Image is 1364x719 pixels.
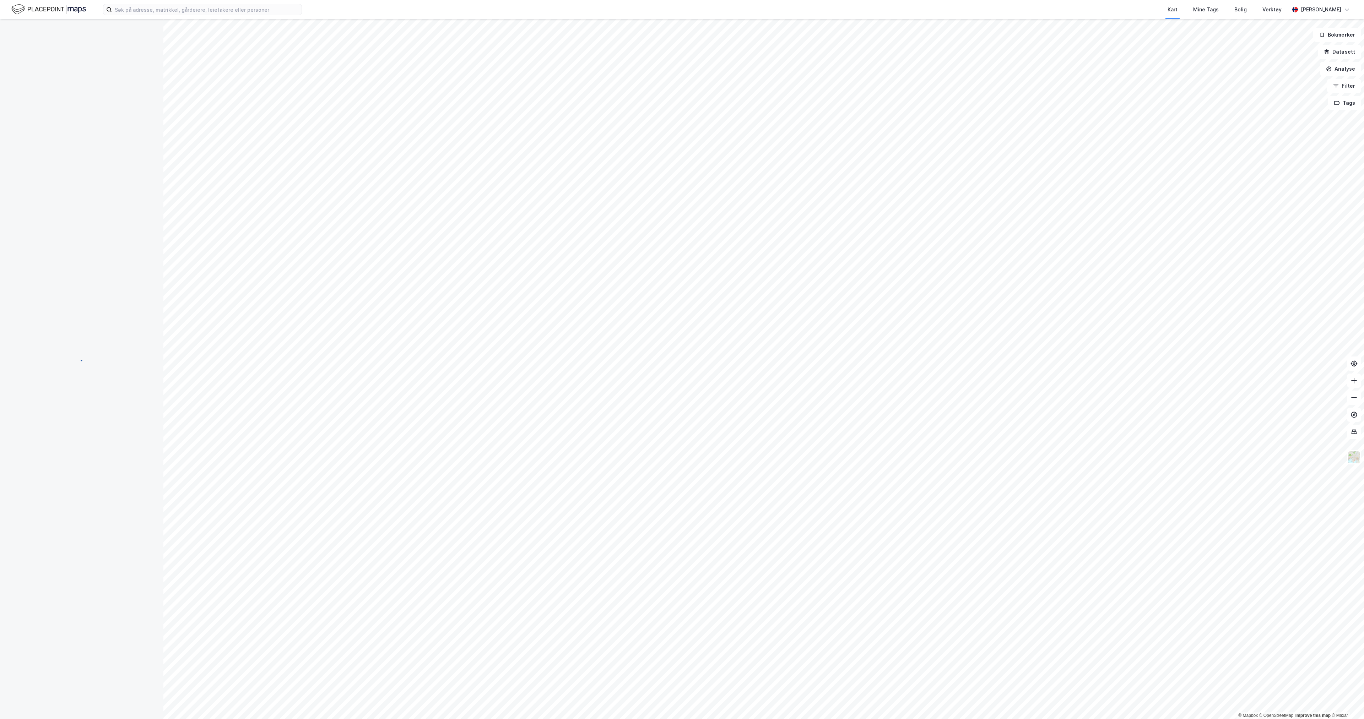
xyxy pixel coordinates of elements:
img: spinner.a6d8c91a73a9ac5275cf975e30b51cfb.svg [76,359,87,371]
div: Kart [1168,5,1178,14]
div: Kontrollprogram for chat [1328,685,1364,719]
img: Z [1347,451,1361,464]
a: Mapbox [1238,713,1258,718]
a: OpenStreetMap [1259,713,1294,718]
input: Søk på adresse, matrikkel, gårdeiere, leietakere eller personer [112,4,302,15]
button: Filter [1327,79,1361,93]
div: [PERSON_NAME] [1301,5,1341,14]
button: Analyse [1320,62,1361,76]
button: Bokmerker [1313,28,1361,42]
div: Verktøy [1262,5,1282,14]
div: Bolig [1234,5,1247,14]
a: Improve this map [1295,713,1331,718]
button: Tags [1328,96,1361,110]
div: Mine Tags [1193,5,1219,14]
img: logo.f888ab2527a4732fd821a326f86c7f29.svg [11,3,86,16]
iframe: Chat Widget [1328,685,1364,719]
button: Datasett [1318,45,1361,59]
